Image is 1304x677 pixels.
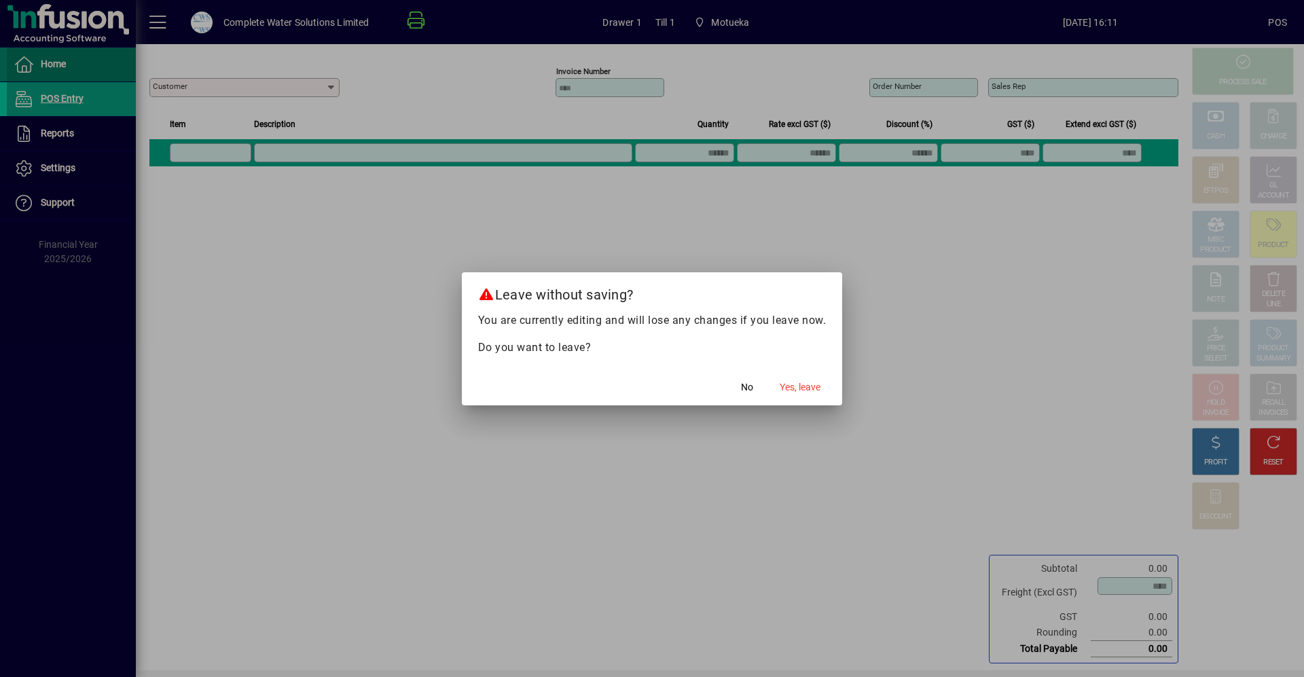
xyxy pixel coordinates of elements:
[462,272,843,312] h2: Leave without saving?
[774,376,826,400] button: Yes, leave
[725,376,769,400] button: No
[741,380,753,395] span: No
[478,340,827,356] p: Do you want to leave?
[780,380,820,395] span: Yes, leave
[478,312,827,329] p: You are currently editing and will lose any changes if you leave now.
